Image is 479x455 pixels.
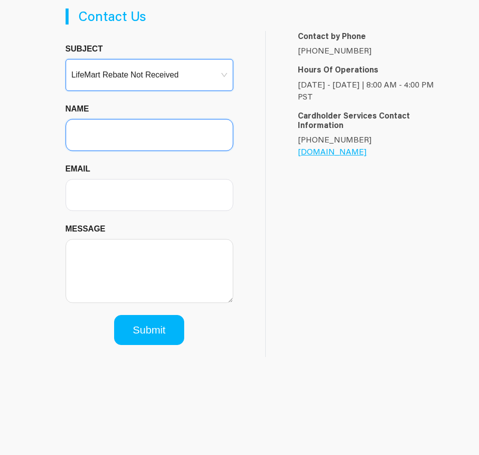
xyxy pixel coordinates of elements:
[298,146,367,156] a: [DOMAIN_NAME]
[298,30,366,41] strong: Contact by Phone
[66,223,113,235] label: Message
[66,119,233,151] input: Name
[66,179,233,211] input: Email
[298,64,378,74] strong: Hours Of Operations
[79,8,224,24] h3: Contact Us
[298,44,440,56] p: [PHONE_NUMBER]
[66,163,98,175] label: Email
[298,110,410,130] strong: Cardholder Services Contact Information
[298,78,440,102] p: [DATE] - [DATE] | 8:00 AM - 4:00 PM PST
[66,239,233,303] textarea: Message
[298,133,440,157] p: [PHONE_NUMBER]
[114,315,184,345] button: Submit
[66,103,97,115] label: Name
[66,43,111,55] label: Subject
[72,67,227,82] span: LifeMart Rebate Not Received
